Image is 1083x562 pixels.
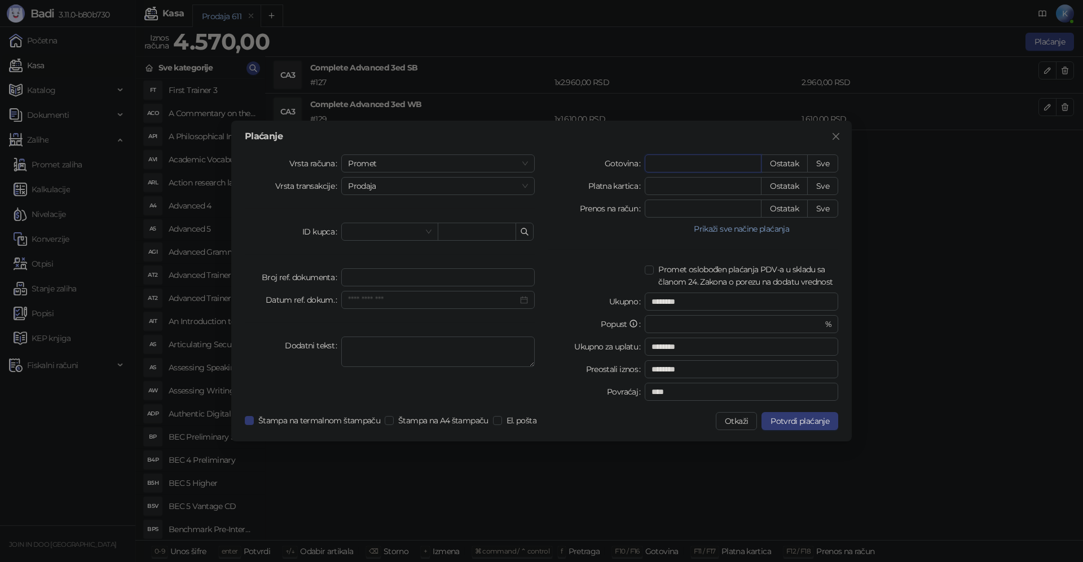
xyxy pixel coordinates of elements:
button: Sve [807,200,838,218]
label: Ukupno za uplatu [574,338,645,356]
button: Prikaži sve načine plaćanja [645,222,838,236]
input: Broj ref. dokumenta [341,268,535,286]
span: Prodaja [348,178,528,194]
button: Ostatak [761,177,808,195]
label: Vrsta računa [289,154,342,172]
label: Povraćaj [607,383,645,401]
div: Plaćanje [245,132,838,141]
label: Dodatni tekst [285,337,341,355]
span: Zatvori [827,132,845,141]
label: Prenos na račun [580,200,645,218]
label: ID kupca [302,223,341,241]
label: Ukupno [609,293,645,311]
label: Preostali iznos [586,360,645,378]
label: Gotovina [605,154,645,172]
button: Ostatak [761,154,808,172]
button: Close [827,127,845,145]
button: Potvrdi plaćanje [761,412,838,430]
span: El. pošta [502,414,541,427]
span: Promet oslobođen plaćanja PDV-a u skladu sa članom 24. Zakona o porezu na dodatu vrednost [654,263,838,288]
span: Potvrdi plaćanje [771,416,829,426]
span: close [831,132,840,141]
label: Vrsta transakcije [275,177,342,195]
button: Ostatak [761,200,808,218]
span: Štampa na termalnom štampaču [254,414,385,427]
label: Broj ref. dokumenta [262,268,341,286]
label: Popust [601,315,645,333]
span: Promet [348,155,528,172]
button: Otkaži [716,412,757,430]
textarea: Dodatni tekst [341,337,535,367]
label: Platna kartica [588,177,645,195]
label: Datum ref. dokum. [266,291,342,309]
input: Datum ref. dokum. [348,294,518,306]
span: Štampa na A4 štampaču [394,414,493,427]
button: Sve [807,154,838,172]
button: Sve [807,177,838,195]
